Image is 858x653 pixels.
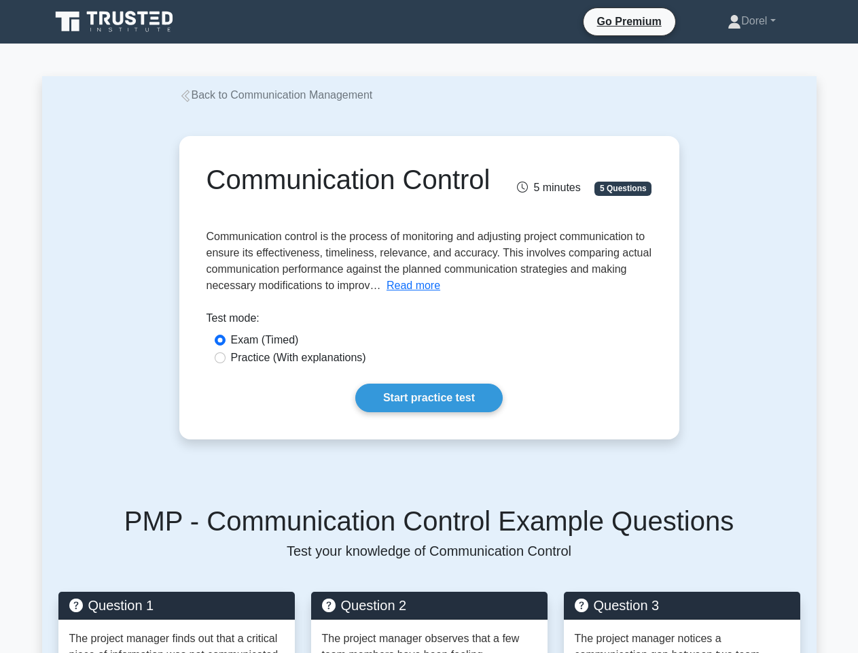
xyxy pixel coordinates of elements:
[207,163,498,196] h1: Communication Control
[69,597,284,614] h5: Question 1
[231,350,366,366] label: Practice (With explanations)
[207,310,652,332] div: Test mode:
[322,597,537,614] h5: Question 2
[594,182,651,195] span: 5 Questions
[231,332,299,348] label: Exam (Timed)
[589,13,670,30] a: Go Premium
[58,543,800,559] p: Test your knowledge of Communication Control
[207,231,651,291] span: Communication control is the process of monitoring and adjusting project communication to ensure ...
[517,182,580,193] span: 5 minutes
[695,7,808,35] a: Dorel
[575,597,789,614] h5: Question 3
[179,89,373,101] a: Back to Communication Management
[58,505,800,537] h5: PMP - Communication Control Example Questions
[355,384,503,412] a: Start practice test
[387,278,440,294] button: Read more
